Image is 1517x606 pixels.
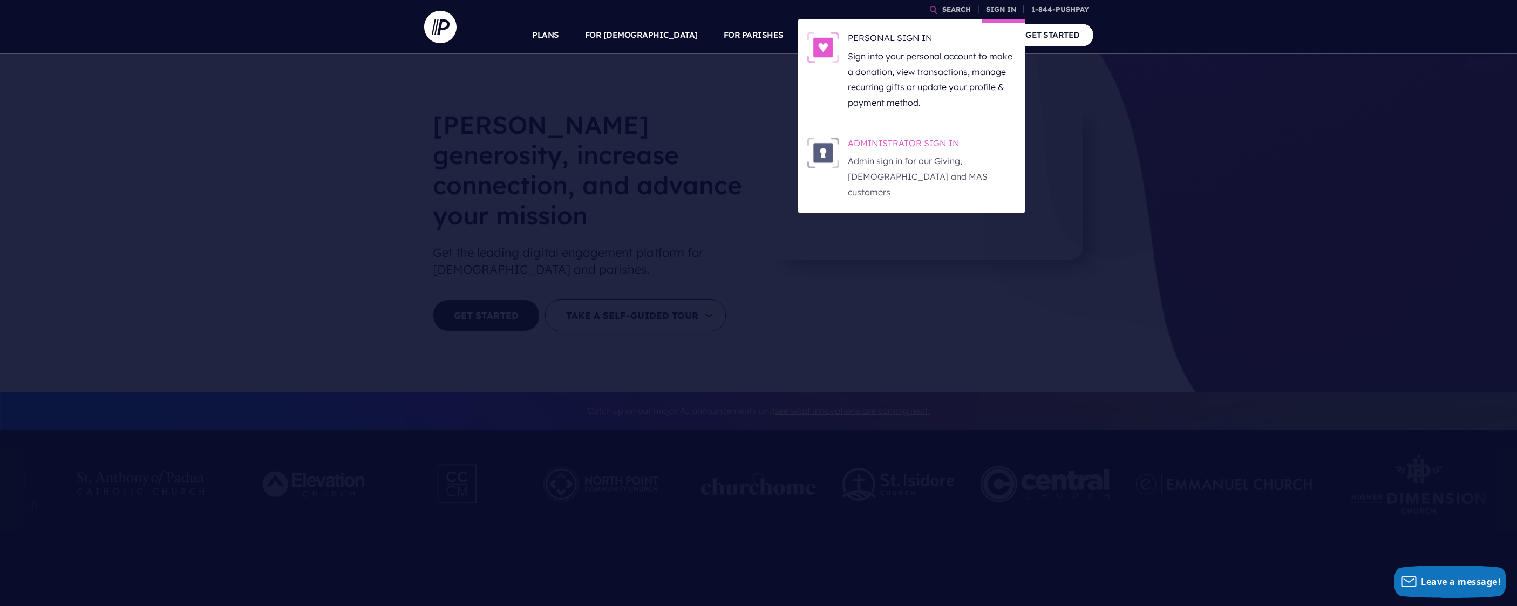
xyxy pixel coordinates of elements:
[848,153,1016,200] p: Admin sign in for our Giving, [DEMOGRAPHIC_DATA] and MAS customers
[848,32,1016,48] h6: PERSONAL SIGN IN
[724,16,784,54] a: FOR PARISHES
[1394,566,1506,598] button: Leave a message!
[848,137,1016,153] h6: ADMINISTRATOR SIGN IN
[532,16,559,54] a: PLANS
[947,16,987,54] a: COMPANY
[807,32,1016,111] a: PERSONAL SIGN IN - Illustration PERSONAL SIGN IN Sign into your personal account to make a donati...
[1012,24,1093,46] a: GET STARTED
[807,32,839,63] img: PERSONAL SIGN IN - Illustration
[807,137,839,168] img: ADMINISTRATOR SIGN IN - Illustration
[807,137,1016,200] a: ADMINISTRATOR SIGN IN - Illustration ADMINISTRATOR SIGN IN Admin sign in for our Giving, [DEMOGRA...
[848,49,1016,111] p: Sign into your personal account to make a donation, view transactions, manage recurring gifts or ...
[883,16,921,54] a: EXPLORE
[809,16,858,54] a: SOLUTIONS
[1421,576,1501,588] span: Leave a message!
[585,16,698,54] a: FOR [DEMOGRAPHIC_DATA]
